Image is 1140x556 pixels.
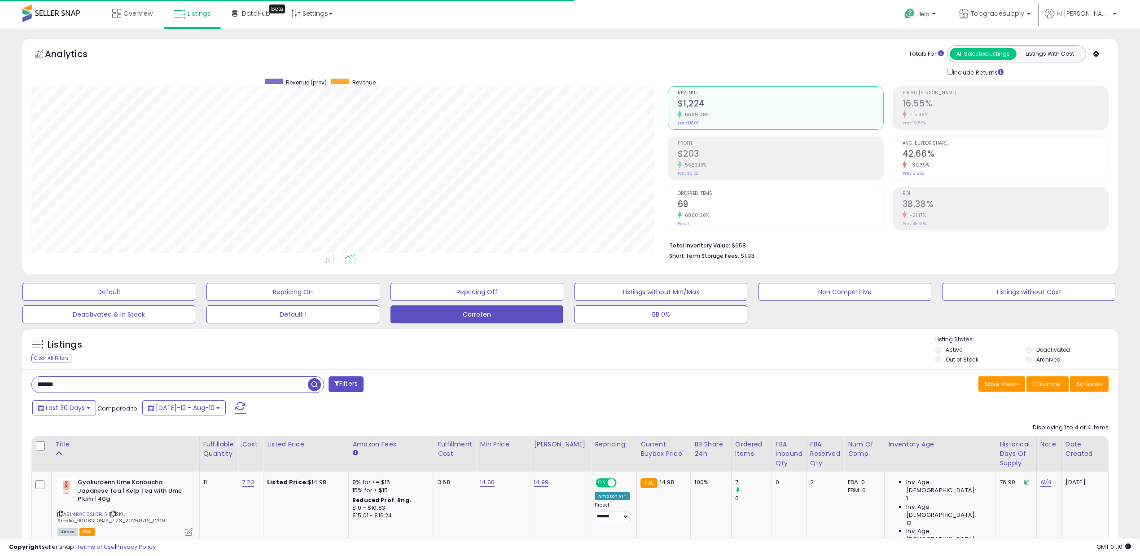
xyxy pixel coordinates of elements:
[1096,543,1131,551] span: 2025-09-10 01:10 GMT
[903,149,1108,161] h2: 42.66%
[903,199,1108,211] h2: 38.38%
[1000,478,1030,486] div: 76.90
[32,400,96,415] button: Last 30 Days
[810,478,837,486] div: 2
[640,478,657,488] small: FBA
[946,346,962,353] label: Active
[909,50,944,58] div: Totals For
[615,479,630,487] span: OFF
[595,502,630,522] div: Preset:
[55,440,196,449] div: Title
[1036,356,1061,363] label: Archived
[1000,440,1033,468] div: Historical Days Of Supply
[678,98,883,110] h2: $1,224
[903,221,927,226] small: Prev: 48.69%
[1033,424,1109,432] div: Displaying 1 to 4 of 4 items
[438,440,472,459] div: Fulfillment Cost
[1065,478,1101,486] div: [DATE]
[116,543,156,551] a: Privacy Policy
[1057,9,1110,18] span: Hi [PERSON_NAME]
[267,440,345,449] div: Listed Price
[735,494,772,503] div: 0
[682,212,710,219] small: 6800.00%
[971,9,1024,18] span: Topgradesupply
[286,79,327,86] span: Revenue (prev)
[888,440,992,449] div: Inventory Age
[897,1,945,29] a: Help
[678,141,883,146] span: Profit
[22,305,195,323] button: Deactivated & In Stock
[242,9,270,18] span: DataHub
[267,478,342,486] div: $14.98
[694,440,727,459] div: BB Share 24h.
[574,305,747,323] button: BB 0%
[203,478,232,486] div: 11
[352,440,430,449] div: Amazon Fees
[534,440,587,449] div: [PERSON_NAME]
[943,283,1115,301] button: Listings without Cost
[735,478,772,486] div: 7
[480,440,526,449] div: Min Price
[935,335,1118,344] p: Listing States:
[352,478,427,486] div: 8% for <= $15
[574,283,747,301] button: Listings without Min/Max
[76,511,107,518] a: B008SL0BJS
[352,486,427,494] div: 15% for > $15
[678,149,883,161] h2: $203
[694,478,724,486] div: 100%
[848,440,881,459] div: Num of Comp.
[906,478,989,494] span: Inv. Age [DEMOGRAPHIC_DATA]:
[57,528,78,536] span: All listings currently available for purchase on Amazon
[950,48,1017,60] button: All Selected Listings
[595,492,630,500] div: Amazon AI *
[669,252,739,260] b: Short Term Storage Fees:
[848,486,877,494] div: FBM: 0
[682,111,710,118] small: 6699.28%
[903,191,1108,196] span: ROI
[1040,478,1051,487] a: N/A
[1045,9,1117,29] a: Hi [PERSON_NAME]
[156,403,215,412] span: [DATE]-12 - Aug-10
[206,305,379,323] button: Default 1
[903,171,925,176] small: Prev: 61.28%
[390,283,563,301] button: Repricing Off
[9,543,42,551] strong: Copyright
[329,376,364,392] button: Filters
[906,503,989,519] span: Inv. Age [DEMOGRAPHIC_DATA]:
[390,305,563,323] button: Carroten
[669,239,1102,250] li: $658
[242,440,259,449] div: Cost
[678,91,883,96] span: Revenue
[438,478,469,486] div: 3.68
[97,404,139,413] span: Compared to:
[907,212,926,219] small: -21.17%
[906,527,989,543] span: Inv. Age [DEMOGRAPHIC_DATA]:
[123,9,153,18] span: Overview
[1016,48,1083,60] button: Listings With Cost
[1036,346,1070,353] label: Deactivated
[741,252,754,260] span: $1.93
[269,4,285,13] div: Tooltip anchor
[903,91,1108,96] span: Profit [PERSON_NAME]
[1026,376,1069,392] button: Columns
[906,519,912,527] span: 12
[534,478,548,487] a: 14.99
[352,512,427,520] div: $15.01 - $16.24
[678,171,698,176] small: Prev: $3.52
[79,528,95,536] span: FBA
[352,496,411,504] b: Reduced Prof. Rng.
[678,120,700,126] small: Prev: $18.00
[203,440,235,459] div: Fulfillable Quantity
[57,478,193,535] div: ASIN:
[903,98,1108,110] h2: 16.55%
[640,440,687,459] div: Current Buybox Price
[77,543,115,551] a: Terms of Use
[1070,376,1109,392] button: Actions
[1065,440,1105,459] div: Date Created
[46,403,85,412] span: Last 30 Days
[352,449,358,457] small: Amazon Fees.
[903,141,1108,146] span: Avg. Buybox Share
[907,111,929,118] small: -15.39%
[597,479,608,487] span: ON
[142,400,226,415] button: [DATE]-12 - Aug-10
